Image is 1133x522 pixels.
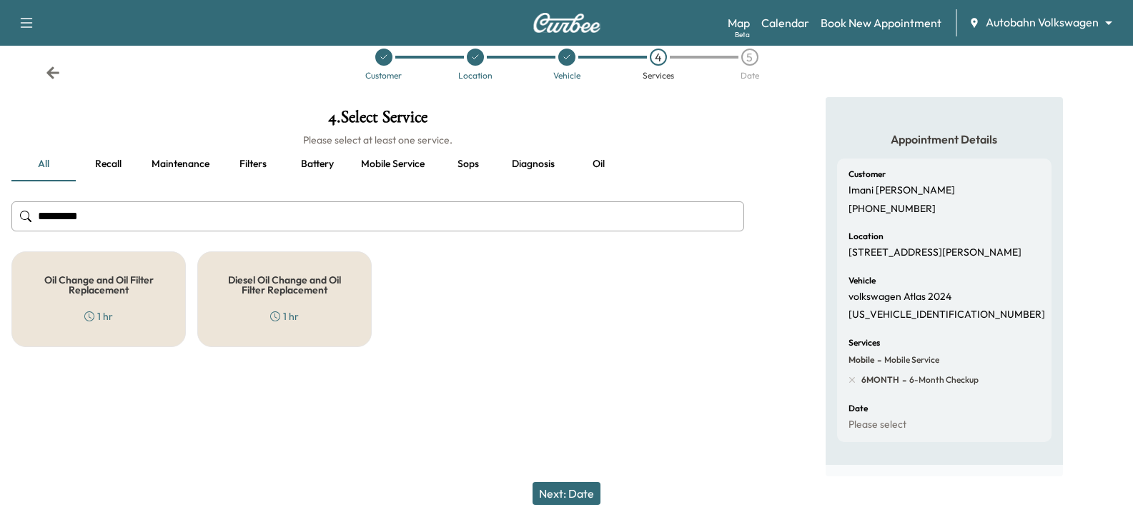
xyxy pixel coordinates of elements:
p: [STREET_ADDRESS][PERSON_NAME] [848,246,1021,259]
div: Back [46,66,60,80]
a: MapBeta [728,14,750,31]
h6: Customer [848,170,886,179]
button: Next: Date [533,482,600,505]
h1: 4 . Select Service [11,109,744,133]
button: Sops [436,147,500,181]
span: Mobile Service [881,354,939,366]
div: 5 [741,49,758,66]
div: 1 hr [84,309,113,323]
p: Please select [848,418,906,431]
p: [US_VEHICLE_IDENTIFICATION_NUMBER] [848,308,1045,321]
a: Book New Appointment [821,14,941,31]
img: Curbee Logo [533,13,601,33]
h6: Date [848,404,868,413]
button: Diagnosis [500,147,566,181]
h6: Vehicle [848,276,876,285]
div: basic tabs example [11,147,744,181]
div: 4 [650,49,667,66]
div: Vehicle [553,71,580,80]
p: volkswagen Atlas 2024 [848,291,951,303]
div: Services [643,71,674,80]
button: Filters [221,147,285,181]
p: Imani [PERSON_NAME] [848,184,955,197]
span: Autobahn Volkswagen [986,14,1099,31]
button: Mobile service [350,147,436,181]
h5: Diesel Oil Change and Oil Filter Replacement [221,275,348,295]
h6: Location [848,232,884,241]
button: Maintenance [140,147,221,181]
a: Calendar [761,14,809,31]
button: all [11,147,76,181]
span: Mobile [848,354,874,366]
div: Beta [735,29,750,40]
button: Recall [76,147,140,181]
button: Battery [285,147,350,181]
div: Location [458,71,493,80]
div: Date [741,71,759,80]
h6: Services [848,338,880,347]
h5: Appointment Details [837,131,1052,147]
span: 6MONTH [861,374,899,386]
button: Oil [566,147,630,181]
span: - [899,373,906,387]
div: Customer [365,71,402,80]
span: 6-month checkup [906,374,979,386]
h5: Oil Change and Oil Filter Replacement [35,275,162,295]
h6: Please select at least one service. [11,133,744,147]
div: 1 hr [270,309,299,323]
p: [PHONE_NUMBER] [848,203,936,216]
span: - [874,353,881,367]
